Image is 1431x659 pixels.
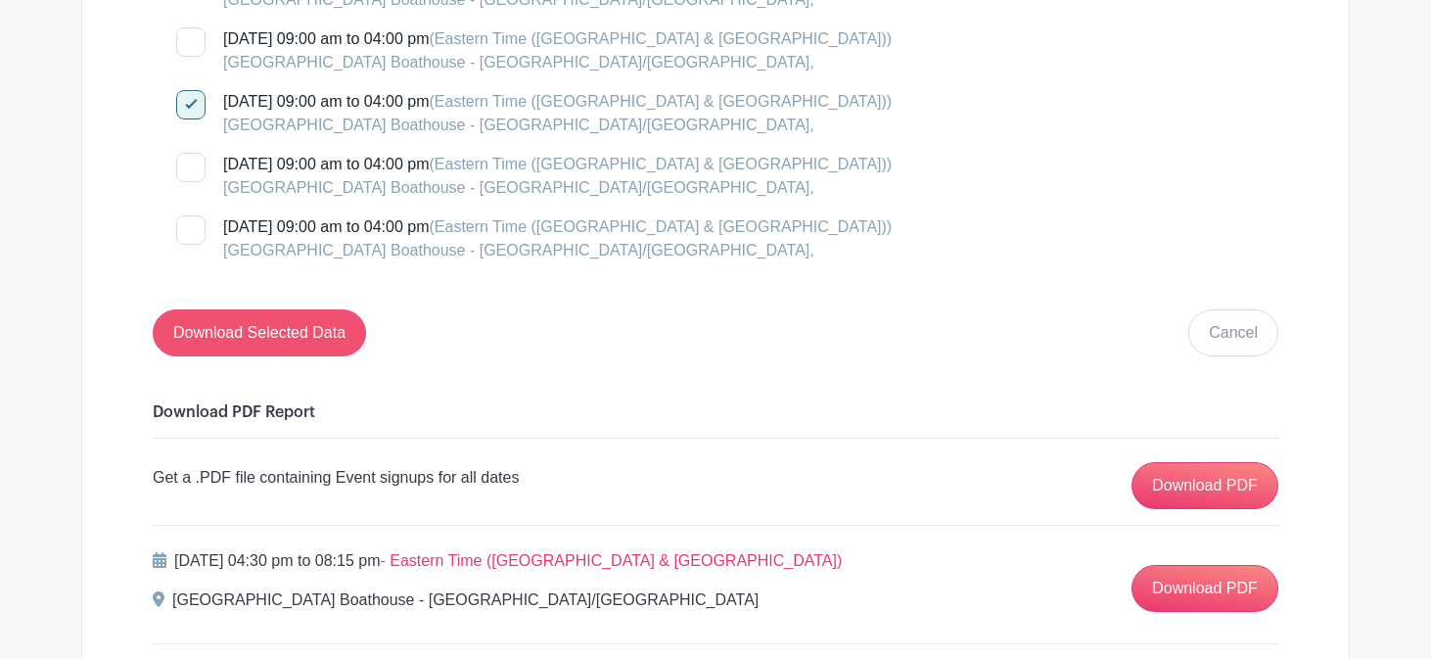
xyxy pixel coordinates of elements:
a: Download PDF [1131,565,1278,612]
div: [DATE] 09:00 am to 04:00 pm [223,90,892,137]
div: [GEOGRAPHIC_DATA] Boathouse - [GEOGRAPHIC_DATA]/[GEOGRAPHIC_DATA], [223,114,892,137]
h6: Download PDF Report [153,403,1278,422]
span: - Eastern Time ([GEOGRAPHIC_DATA] & [GEOGRAPHIC_DATA]) [380,552,842,569]
div: [DATE] 09:00 am to 04:00 pm [223,27,892,74]
input: Download Selected Data [153,309,366,356]
span: (Eastern Time ([GEOGRAPHIC_DATA] & [GEOGRAPHIC_DATA])) [429,156,892,172]
span: (Eastern Time ([GEOGRAPHIC_DATA] & [GEOGRAPHIC_DATA])) [429,30,892,47]
div: [GEOGRAPHIC_DATA] Boathouse - [GEOGRAPHIC_DATA]/[GEOGRAPHIC_DATA], [223,51,892,74]
p: [GEOGRAPHIC_DATA] Boathouse - [GEOGRAPHIC_DATA]/[GEOGRAPHIC_DATA] [172,588,759,612]
a: Download PDF [1131,462,1278,509]
div: [GEOGRAPHIC_DATA] Boathouse - [GEOGRAPHIC_DATA]/[GEOGRAPHIC_DATA], [223,239,892,262]
button: Cancel [1188,309,1278,356]
span: (Eastern Time ([GEOGRAPHIC_DATA] & [GEOGRAPHIC_DATA])) [429,218,892,235]
div: [DATE] 09:00 am to 04:00 pm [223,153,892,200]
p: Get a .PDF file containing Event signups for all dates [153,466,519,490]
p: [DATE] 04:30 pm to 08:15 pm [174,549,842,573]
div: [DATE] 09:00 am to 04:00 pm [223,215,892,262]
span: (Eastern Time ([GEOGRAPHIC_DATA] & [GEOGRAPHIC_DATA])) [429,93,892,110]
div: [GEOGRAPHIC_DATA] Boathouse - [GEOGRAPHIC_DATA]/[GEOGRAPHIC_DATA], [223,176,892,200]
